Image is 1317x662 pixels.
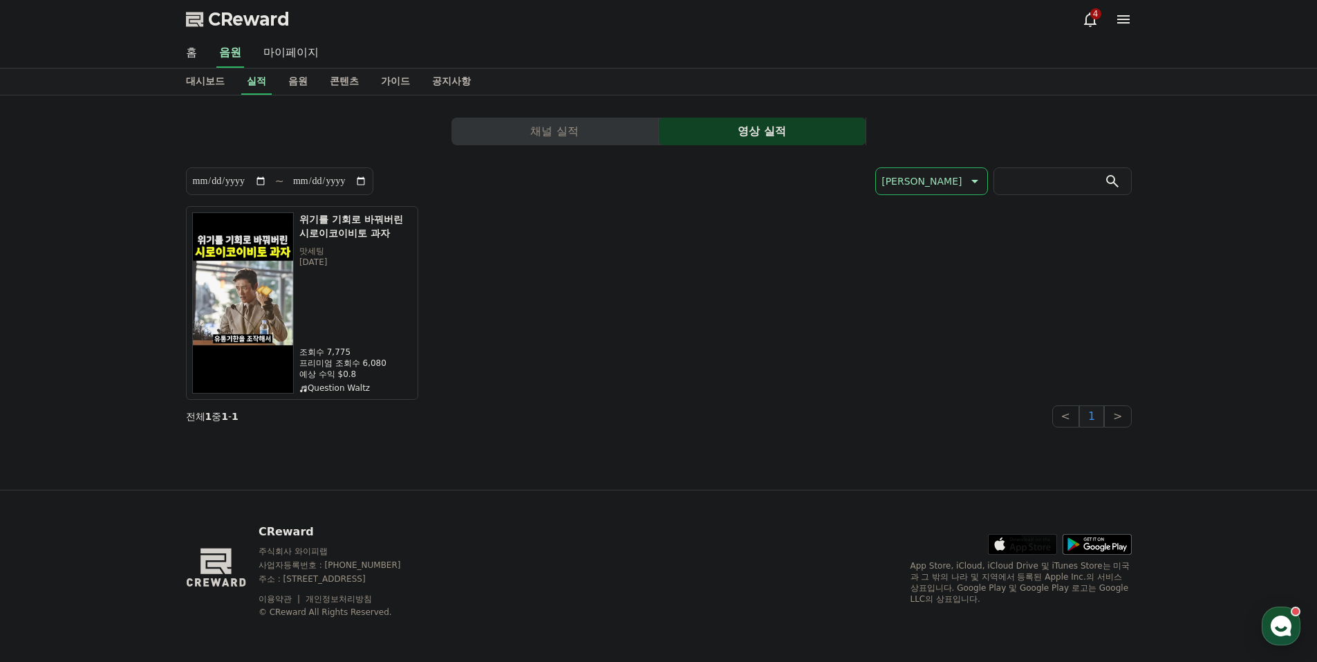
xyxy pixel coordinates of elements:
p: App Store, iCloud, iCloud Drive 및 iTunes Store는 미국과 그 밖의 나라 및 지역에서 등록된 Apple Inc.의 서비스 상표입니다. Goo... [910,560,1132,605]
a: 마이페이지 [252,39,330,68]
p: 예상 수익 $0.8 [299,369,412,380]
a: 홈 [4,439,91,473]
span: 홈 [44,459,52,470]
p: [DATE] [299,257,412,268]
p: 주소 : [STREET_ADDRESS] [259,573,427,585]
a: 공지사항 [421,68,482,95]
a: 채널 실적 [451,118,659,145]
p: 주식회사 와이피랩 [259,546,427,557]
strong: 1 [232,411,239,422]
a: 4 [1082,11,1099,28]
span: 대화 [127,460,143,471]
p: ~ [275,173,284,190]
a: 실적 [241,68,272,95]
a: 대화 [91,439,178,473]
img: 위기를 기회로 바꿔버린 시로이코이비토 과자 [192,212,294,394]
strong: 1 [205,411,212,422]
p: Question Waltz [299,383,412,394]
p: 맛세팅 [299,246,412,257]
strong: 1 [221,411,228,422]
button: 1 [1079,405,1104,427]
button: 위기를 기회로 바꿔버린 시로이코이비토 과자 위기를 기회로 바꿔버린 시로이코이비토 과자 맛세팅 [DATE] 조회수 7,775 프리미엄 조회수 6,080 예상 수익 $0.8 Qu... [186,206,418,400]
p: 사업자등록번호 : [PHONE_NUMBER] [259,560,427,571]
a: 가이드 [370,68,421,95]
button: 영상 실적 [659,118,866,145]
p: 전체 중 - [186,410,239,423]
p: CReward [259,524,427,540]
span: CReward [208,8,290,30]
a: 영상 실적 [659,118,866,145]
div: 4 [1090,8,1101,19]
a: 이용약관 [259,594,302,604]
a: CReward [186,8,290,30]
h5: 위기를 기회로 바꿔버린 시로이코이비토 과자 [299,212,412,240]
a: 대시보드 [175,68,236,95]
button: > [1104,405,1131,427]
p: 조회수 7,775 [299,347,412,358]
span: 설정 [214,459,230,470]
button: [PERSON_NAME] [875,167,987,195]
button: 채널 실적 [451,118,658,145]
a: 개인정보처리방침 [306,594,372,604]
a: 음원 [277,68,319,95]
a: 콘텐츠 [319,68,370,95]
button: < [1052,405,1079,427]
p: [PERSON_NAME] [881,172,962,191]
a: 설정 [178,439,265,473]
p: © CReward All Rights Reserved. [259,607,427,618]
p: 프리미엄 조회수 6,080 [299,358,412,369]
a: 홈 [175,39,208,68]
a: 음원 [216,39,244,68]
